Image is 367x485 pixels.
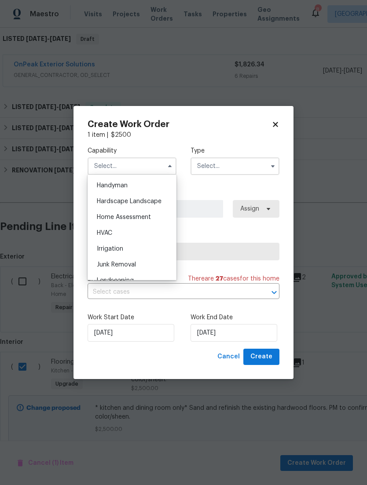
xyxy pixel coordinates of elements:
span: Select trade partner [95,247,272,256]
span: Junk Removal [97,262,136,268]
span: $ 2500 [111,132,131,138]
button: Hide options [165,161,175,171]
input: Select... [191,157,279,175]
button: Create [243,349,279,365]
span: Landscaping Maintenance [97,277,134,292]
input: M/D/YYYY [88,324,174,342]
label: Work End Date [191,313,279,322]
div: 1 item | [88,131,279,139]
span: Assign [240,204,259,213]
span: Hardscape Landscape [97,198,161,204]
input: M/D/YYYY [191,324,277,342]
label: Work Order Manager [88,189,279,198]
span: Home Assessment [97,214,151,220]
input: Select... [88,157,176,175]
label: Trade Partner [88,232,279,241]
span: Create [250,351,272,362]
span: Cancel [217,351,240,362]
button: Open [268,286,280,299]
label: Work Start Date [88,313,176,322]
span: HVAC [97,230,112,236]
button: Show options [268,161,278,171]
label: Capability [88,146,176,155]
span: 27 [216,276,223,282]
button: Cancel [214,349,243,365]
label: Type [191,146,279,155]
span: There are case s for this home [188,274,279,283]
h2: Create Work Order [88,120,272,129]
span: Irrigation [97,246,123,252]
span: Handyman [97,182,128,189]
input: Select cases [88,285,255,299]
